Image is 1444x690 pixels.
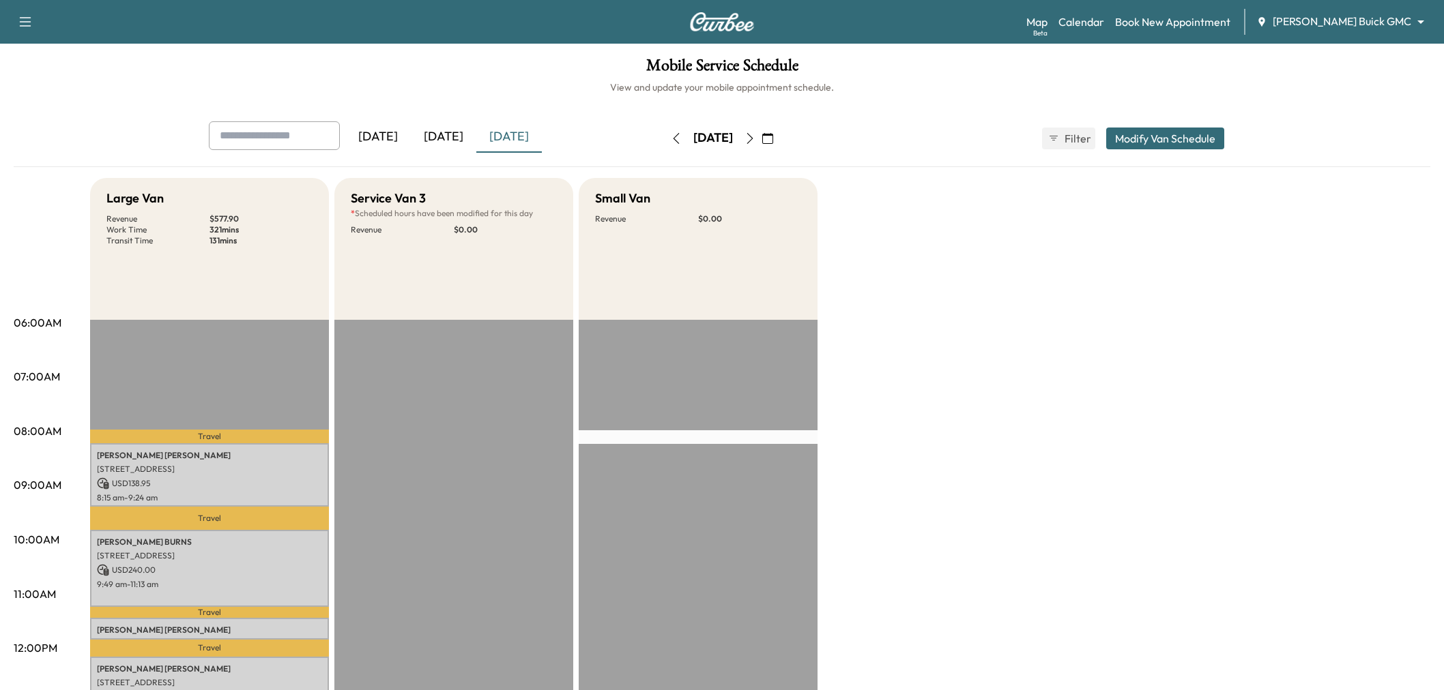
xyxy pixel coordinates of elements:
[351,189,426,208] h5: Service Van 3
[97,625,322,635] p: [PERSON_NAME] [PERSON_NAME]
[595,213,698,224] p: Revenue
[97,537,322,547] p: [PERSON_NAME] BURNS
[97,450,322,461] p: [PERSON_NAME] [PERSON_NAME]
[14,477,61,493] p: 09:00AM
[97,464,322,475] p: [STREET_ADDRESS]
[97,477,322,490] p: USD 138.95
[454,224,557,235] p: $ 0.00
[14,80,1430,94] h6: View and update your mobile appointment schedule.
[351,224,454,235] p: Revenue
[90,640,329,656] p: Travel
[106,189,164,208] h5: Large Van
[1026,14,1048,30] a: MapBeta
[693,130,733,147] div: [DATE]
[97,550,322,561] p: [STREET_ADDRESS]
[1065,130,1089,147] span: Filter
[97,638,322,649] p: [STREET_ADDRESS][PERSON_NAME]
[90,507,329,530] p: Travel
[210,235,313,246] p: 131 mins
[97,564,322,576] p: USD 240.00
[351,208,557,219] p: Scheduled hours have been modified for this day
[411,121,476,153] div: [DATE]
[1273,14,1411,29] span: [PERSON_NAME] Buick GMC
[345,121,411,153] div: [DATE]
[14,314,61,331] p: 06:00AM
[476,121,542,153] div: [DATE]
[1033,28,1048,38] div: Beta
[689,12,755,31] img: Curbee Logo
[97,492,322,503] p: 8:15 am - 9:24 am
[14,423,61,439] p: 08:00AM
[14,57,1430,80] h1: Mobile Service Schedule
[90,607,329,618] p: Travel
[90,430,329,443] p: Travel
[97,663,322,674] p: [PERSON_NAME] [PERSON_NAME]
[1042,127,1095,149] button: Filter
[210,213,313,224] p: $ 577.90
[14,586,56,602] p: 11:00AM
[14,531,59,547] p: 10:00AM
[1115,14,1230,30] a: Book New Appointment
[106,213,210,224] p: Revenue
[1106,127,1224,149] button: Modify Van Schedule
[97,579,322,590] p: 9:49 am - 11:13 am
[106,224,210,235] p: Work Time
[14,368,60,385] p: 07:00AM
[97,677,322,688] p: [STREET_ADDRESS]
[210,224,313,235] p: 321 mins
[1058,14,1104,30] a: Calendar
[595,189,650,208] h5: Small Van
[698,213,801,224] p: $ 0.00
[106,235,210,246] p: Transit Time
[14,640,57,656] p: 12:00PM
